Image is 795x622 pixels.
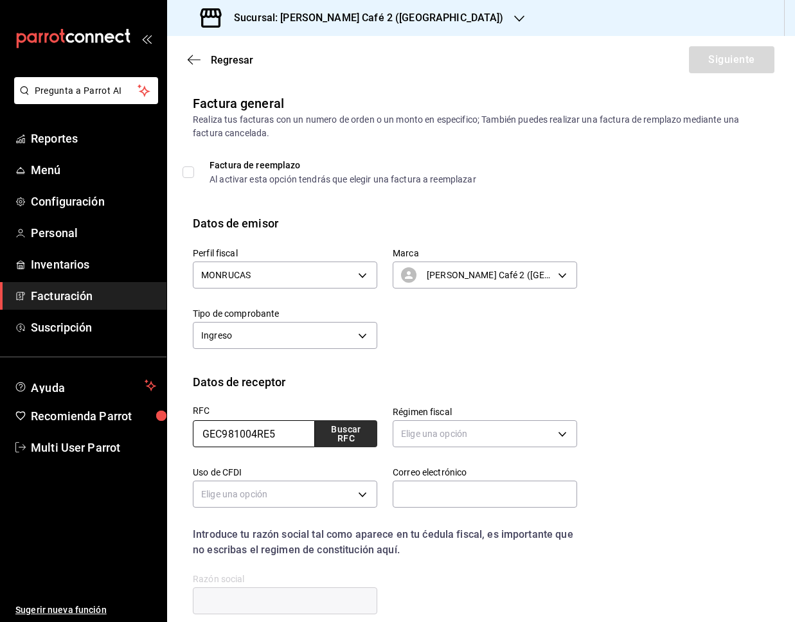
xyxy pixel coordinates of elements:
button: Regresar [188,54,253,66]
div: Factura de reemplazo [210,161,476,170]
div: MONRUCAS [193,262,377,289]
div: Datos de receptor [193,373,285,391]
span: Inventarios [31,256,156,273]
div: Elige una opción [393,420,577,447]
span: Multi User Parrot [31,439,156,456]
button: Buscar RFC [315,420,377,447]
div: Al activar esta opción tendrás que elegir una factura a reemplazar [210,175,476,184]
label: Marca [393,249,577,258]
label: Régimen fiscal [393,407,577,416]
span: Sugerir nueva función [15,603,156,617]
div: Factura general [193,94,284,113]
span: Menú [31,161,156,179]
div: Realiza tus facturas con un numero de orden o un monto en especifico; También puedes realizar una... [193,113,769,140]
span: Recomienda Parrot [31,407,156,425]
span: Ingreso [201,329,232,342]
span: Reportes [31,130,156,147]
label: Correo electrónico [393,468,577,477]
button: Pregunta a Parrot AI [14,77,158,104]
span: Personal [31,224,156,242]
label: RFC [193,406,377,415]
div: Datos de emisor [193,215,278,232]
label: Tipo de comprobante [193,309,377,318]
span: Facturación [31,287,156,305]
label: Perfil fiscal [193,249,377,258]
span: Suscripción [31,319,156,336]
a: Pregunta a Parrot AI [9,93,158,107]
div: Introduce tu razón social tal como aparece en tu ćedula fiscal, es importante que no escribas el ... [193,527,577,558]
button: open_drawer_menu [141,33,152,44]
h3: Sucursal: [PERSON_NAME] Café 2 ([GEOGRAPHIC_DATA]) [224,10,504,26]
span: Pregunta a Parrot AI [35,84,138,98]
span: [PERSON_NAME] Café 2 ([GEOGRAPHIC_DATA]) [427,269,553,281]
label: Uso de CFDI [193,468,377,477]
label: Razón social [193,574,377,583]
span: Configuración [31,193,156,210]
span: Ayuda [31,378,139,393]
div: Elige una opción [193,481,377,508]
span: Regresar [211,54,253,66]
